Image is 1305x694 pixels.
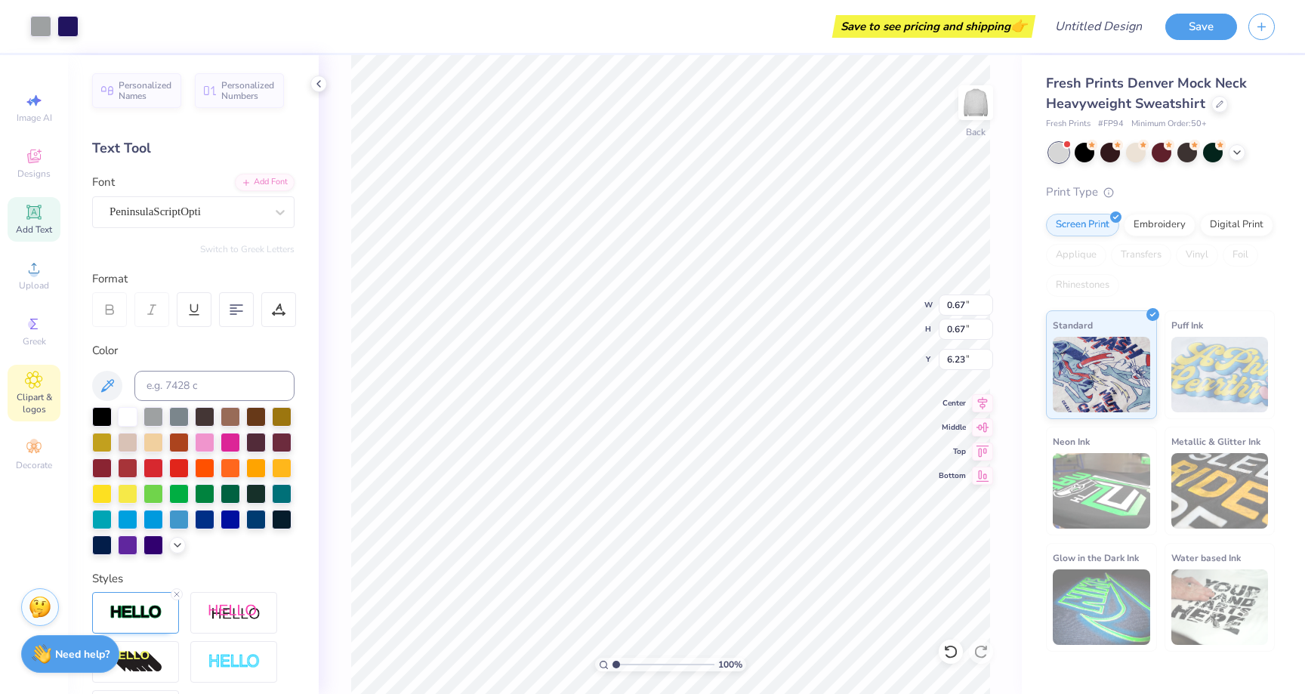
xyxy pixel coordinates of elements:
[92,342,295,359] div: Color
[92,138,295,159] div: Text Tool
[1046,74,1247,113] span: Fresh Prints Denver Mock Neck Heavyweight Sweatshirt
[1053,337,1150,412] img: Standard
[110,604,162,622] img: Stroke
[221,80,275,101] span: Personalized Numbers
[17,168,51,180] span: Designs
[1098,118,1124,131] span: # FP94
[718,658,742,671] span: 100 %
[1165,14,1237,40] button: Save
[16,459,52,471] span: Decorate
[1131,118,1207,131] span: Minimum Order: 50 +
[939,470,966,481] span: Bottom
[836,15,1032,38] div: Save to see pricing and shipping
[1171,337,1269,412] img: Puff Ink
[1046,118,1091,131] span: Fresh Prints
[92,270,296,288] div: Format
[1176,244,1218,267] div: Vinyl
[92,174,115,191] label: Font
[939,398,966,409] span: Center
[1053,569,1150,645] img: Glow in the Dark Ink
[134,371,295,401] input: e.g. 7428 c
[1046,214,1119,236] div: Screen Print
[208,603,261,622] img: Shadow
[1171,550,1241,566] span: Water based Ink
[1053,433,1090,449] span: Neon Ink
[23,335,46,347] span: Greek
[1053,317,1093,333] span: Standard
[1171,433,1260,449] span: Metallic & Glitter Ink
[235,174,295,191] div: Add Font
[16,224,52,236] span: Add Text
[939,422,966,433] span: Middle
[1010,17,1027,35] span: 👉
[55,647,110,662] strong: Need help?
[1046,184,1275,201] div: Print Type
[1223,244,1258,267] div: Foil
[1046,274,1119,297] div: Rhinestones
[1053,550,1139,566] span: Glow in the Dark Ink
[17,112,52,124] span: Image AI
[200,243,295,255] button: Switch to Greek Letters
[208,653,261,671] img: Negative Space
[8,391,60,415] span: Clipart & logos
[966,125,986,139] div: Back
[1111,244,1171,267] div: Transfers
[1171,453,1269,529] img: Metallic & Glitter Ink
[19,279,49,291] span: Upload
[1124,214,1195,236] div: Embroidery
[1053,453,1150,529] img: Neon Ink
[961,88,991,118] img: Back
[1046,244,1106,267] div: Applique
[119,80,172,101] span: Personalized Names
[1171,569,1269,645] img: Water based Ink
[1043,11,1154,42] input: Untitled Design
[92,570,295,588] div: Styles
[939,446,966,457] span: Top
[110,650,162,674] img: 3d Illusion
[1171,317,1203,333] span: Puff Ink
[1200,214,1273,236] div: Digital Print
